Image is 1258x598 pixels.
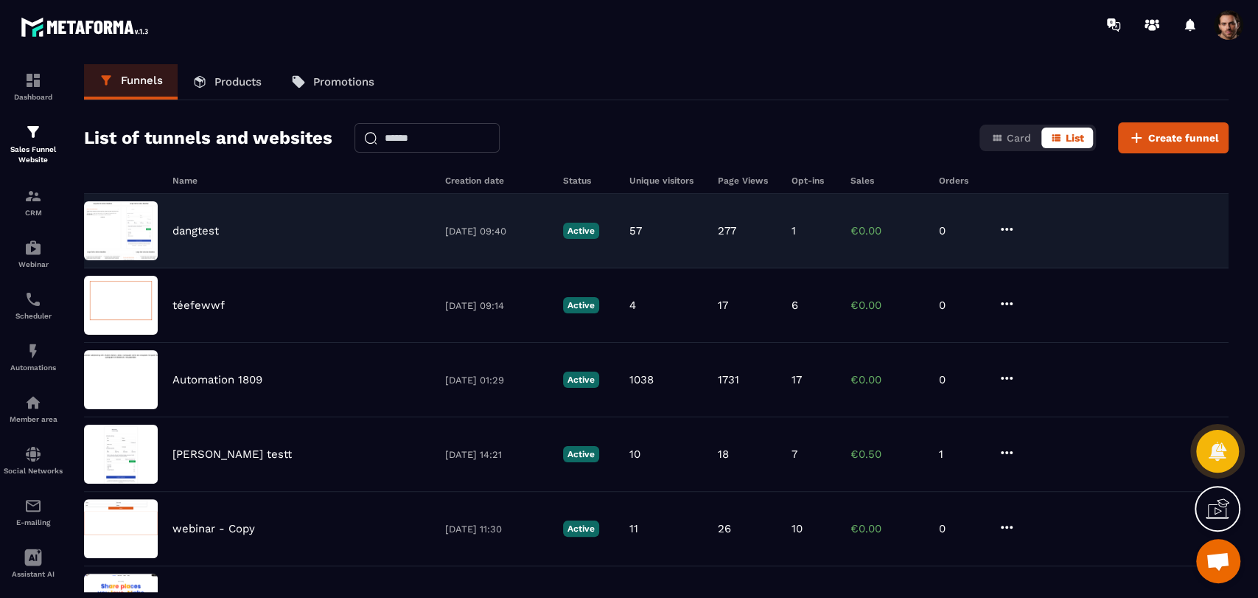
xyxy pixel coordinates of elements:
[276,64,389,100] a: Promotions
[718,448,729,461] p: 18
[84,201,158,260] img: image
[24,187,42,205] img: formation
[939,175,983,186] h6: Orders
[939,522,983,535] p: 0
[4,145,63,165] p: Sales Funnel Website
[4,176,63,228] a: formationformationCRM
[718,522,731,535] p: 26
[121,74,163,87] p: Funnels
[718,373,739,386] p: 1731
[563,223,599,239] p: Active
[172,373,262,386] p: Automation 1809
[629,299,636,312] p: 4
[563,446,599,462] p: Active
[718,299,728,312] p: 17
[4,209,63,217] p: CRM
[445,449,548,460] p: [DATE] 14:21
[84,123,332,153] h2: List of tunnels and websites
[4,228,63,279] a: automationsautomationsWebinar
[939,224,983,237] p: 0
[214,75,262,88] p: Products
[792,175,836,186] h6: Opt-ins
[84,64,178,100] a: Funnels
[939,373,983,386] p: 0
[84,425,158,484] img: image
[792,522,803,535] p: 10
[4,486,63,538] a: emailemailE-mailing
[4,112,63,176] a: formationformationSales Funnel Website
[4,538,63,589] a: Assistant AI
[445,175,548,186] h6: Creation date
[1066,132,1084,144] span: List
[1007,132,1031,144] span: Card
[21,13,153,41] img: logo
[84,350,158,409] img: image
[313,75,374,88] p: Promotions
[718,175,777,186] h6: Page Views
[84,276,158,335] img: image
[24,445,42,463] img: social-network
[939,448,983,461] p: 1
[4,434,63,486] a: social-networksocial-networkSocial Networks
[4,570,63,578] p: Assistant AI
[445,226,548,237] p: [DATE] 09:40
[445,375,548,386] p: [DATE] 01:29
[24,123,42,141] img: formation
[629,522,638,535] p: 11
[4,60,63,112] a: formationformationDashboard
[850,448,924,461] p: €0.50
[4,312,63,320] p: Scheduler
[563,297,599,313] p: Active
[939,299,983,312] p: 0
[792,299,798,312] p: 6
[563,372,599,388] p: Active
[629,373,654,386] p: 1038
[850,522,924,535] p: €0.00
[24,239,42,257] img: automations
[445,300,548,311] p: [DATE] 09:14
[4,383,63,434] a: automationsautomationsMember area
[718,224,736,237] p: 277
[4,518,63,526] p: E-mailing
[178,64,276,100] a: Products
[1041,128,1093,148] button: List
[4,260,63,268] p: Webinar
[4,93,63,101] p: Dashboard
[563,521,599,537] p: Active
[172,522,255,535] p: webinar - Copy
[1196,539,1240,583] div: Mở cuộc trò chuyện
[629,224,642,237] p: 57
[24,394,42,411] img: automations
[629,175,703,186] h6: Unique visitors
[629,448,640,461] p: 10
[850,175,924,186] h6: Sales
[172,299,225,312] p: téefewwf
[24,342,42,360] img: automations
[4,364,63,372] p: Automations
[4,279,63,331] a: schedulerschedulerScheduler
[172,224,219,237] p: dangtest
[792,224,796,237] p: 1
[1148,131,1219,145] span: Create funnel
[84,499,158,558] img: image
[792,448,797,461] p: 7
[24,291,42,308] img: scheduler
[172,448,292,461] p: [PERSON_NAME] testt
[24,72,42,89] img: formation
[4,467,63,475] p: Social Networks
[172,175,430,186] h6: Name
[4,415,63,423] p: Member area
[445,524,548,535] p: [DATE] 11:30
[850,299,924,312] p: €0.00
[24,497,42,515] img: email
[1118,122,1229,153] button: Create funnel
[792,373,802,386] p: 17
[563,175,615,186] h6: Status
[850,373,924,386] p: €0.00
[850,224,924,237] p: €0.00
[982,128,1040,148] button: Card
[4,331,63,383] a: automationsautomationsAutomations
